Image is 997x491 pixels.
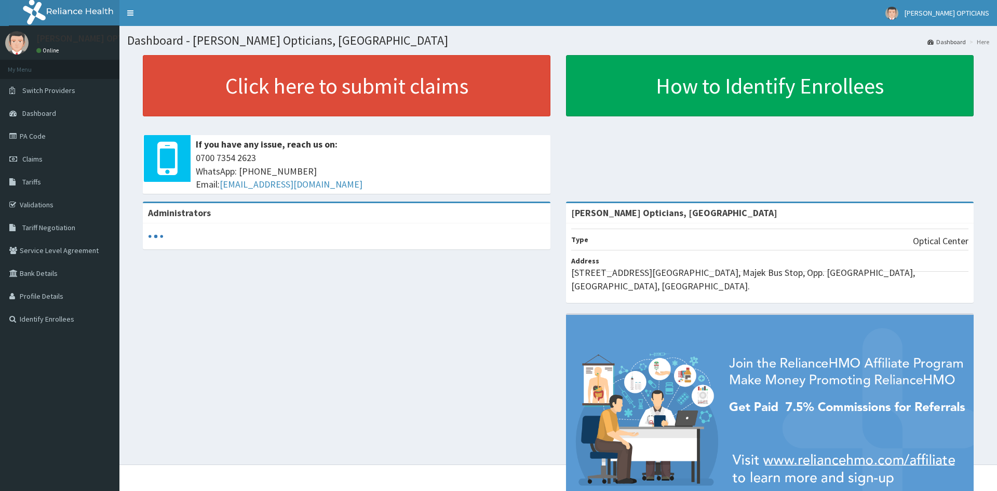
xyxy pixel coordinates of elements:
a: Click here to submit claims [143,55,550,116]
a: Online [36,47,61,54]
svg: audio-loading [148,229,164,244]
span: Tariffs [22,177,41,187]
a: Dashboard [927,37,966,46]
span: 0700 7354 2623 WhatsApp: [PHONE_NUMBER] Email: [196,151,545,191]
b: Type [571,235,588,244]
span: Claims [22,154,43,164]
span: Dashboard [22,109,56,118]
span: Tariff Negotiation [22,223,75,232]
img: User Image [5,31,29,55]
p: [STREET_ADDRESS][GEOGRAPHIC_DATA], Majek Bus Stop, Opp. [GEOGRAPHIC_DATA], [GEOGRAPHIC_DATA], [GE... [571,266,968,293]
a: [EMAIL_ADDRESS][DOMAIN_NAME] [220,178,362,190]
p: Optical Center [913,234,968,248]
b: Address [571,256,599,266]
b: Administrators [148,207,211,219]
span: [PERSON_NAME] OPTICIANS [905,8,989,18]
img: User Image [885,7,898,20]
p: [PERSON_NAME] OPTICIANS [36,34,151,43]
strong: [PERSON_NAME] Opticians, [GEOGRAPHIC_DATA] [571,207,777,219]
li: Here [967,37,989,46]
a: How to Identify Enrollees [566,55,974,116]
h1: Dashboard - [PERSON_NAME] Opticians, [GEOGRAPHIC_DATA] [127,34,989,47]
span: Switch Providers [22,86,75,95]
b: If you have any issue, reach us on: [196,138,338,150]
